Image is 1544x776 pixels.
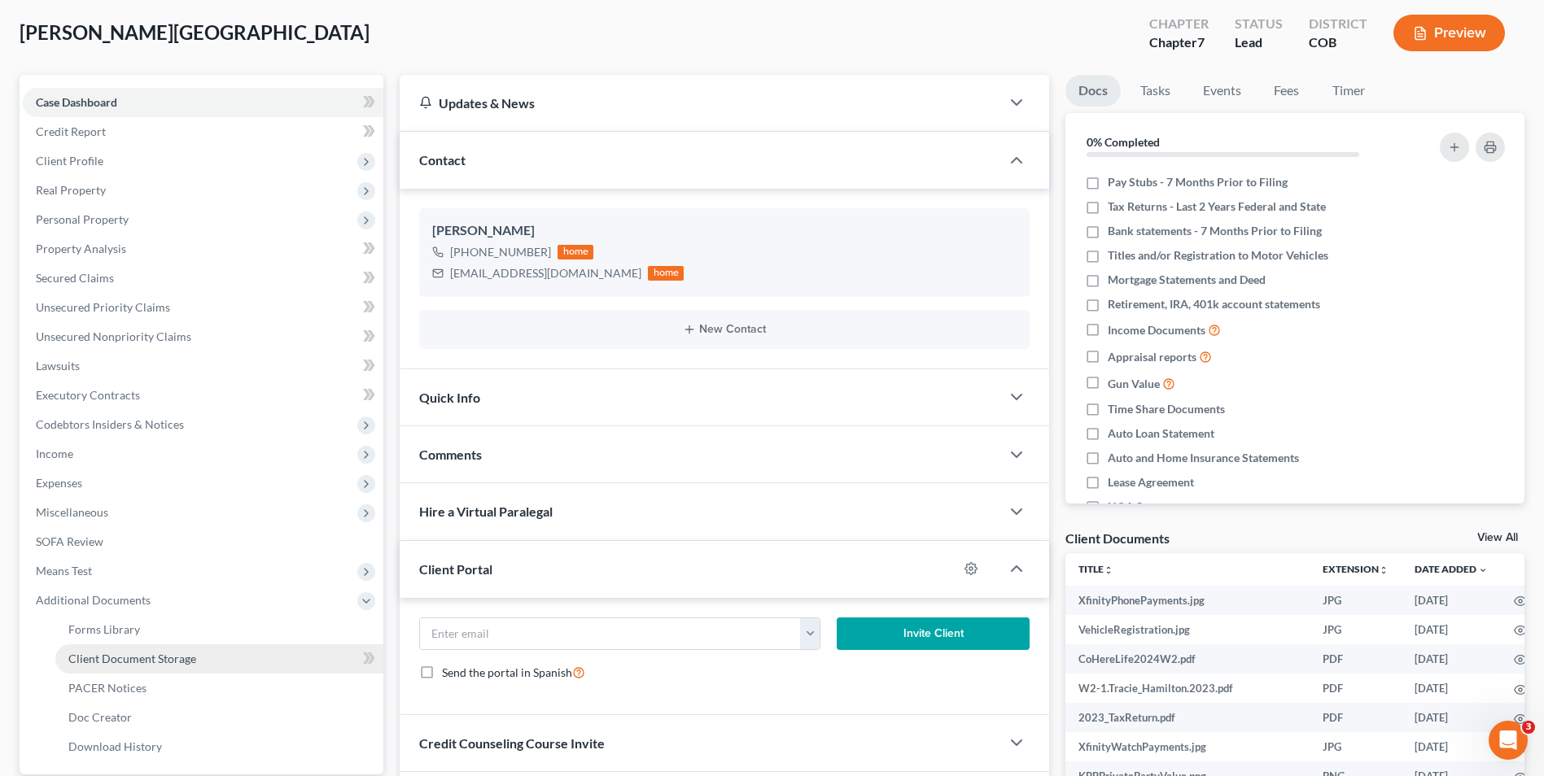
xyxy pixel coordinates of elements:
a: Property Analysis [23,234,383,264]
span: Unsecured Priority Claims [36,300,170,314]
td: [DATE] [1402,674,1501,703]
div: home [558,245,593,259]
a: Client Document Storage [55,644,383,674]
span: Property Analysis [36,242,126,255]
div: Lead [1235,33,1283,52]
a: View All [1477,532,1518,543]
span: Appraisal reports [1108,349,1196,365]
td: PDF [1310,703,1402,732]
span: Executory Contracts [36,388,140,402]
div: Chapter [1149,33,1209,52]
a: Docs [1065,75,1121,107]
button: New Contact [432,323,1017,336]
span: Income [36,447,73,460]
div: Chapter [1149,15,1209,33]
td: CoHereLife2024W2.pdf [1065,644,1310,674]
span: Income Documents [1108,322,1205,338]
span: Forms Library [68,622,140,636]
a: Titleunfold_more [1078,563,1113,575]
td: [DATE] [1402,732,1501,761]
span: Miscellaneous [36,505,108,519]
div: [PHONE_NUMBER] [450,244,551,260]
a: SOFA Review [23,527,383,556]
span: Gun Value [1108,376,1160,392]
span: Contact [419,152,466,168]
a: Unsecured Nonpriority Claims [23,322,383,351]
a: PACER Notices [55,674,383,703]
a: Forms Library [55,615,383,644]
td: [DATE] [1402,644,1501,674]
td: PDF [1310,644,1402,674]
i: unfold_more [1104,565,1113,575]
div: District [1309,15,1367,33]
span: Retirement, IRA, 401k account statements [1108,296,1320,312]
span: [PERSON_NAME][GEOGRAPHIC_DATA] [20,20,370,44]
td: W2-1.Tracie_Hamilton.2023.pdf [1065,674,1310,703]
span: Hire a Virtual Paralegal [419,504,553,519]
td: JPG [1310,732,1402,761]
a: Doc Creator [55,703,383,732]
a: Download History [55,732,383,761]
a: Secured Claims [23,264,383,293]
div: [PERSON_NAME] [432,221,1017,241]
span: Comments [419,447,482,462]
strong: 0% Completed [1087,135,1160,149]
span: HOA Statement [1108,499,1188,515]
td: [DATE] [1402,586,1501,615]
div: Status [1235,15,1283,33]
td: JPG [1310,615,1402,644]
span: Secured Claims [36,271,114,285]
span: Real Property [36,183,106,197]
span: Titles and/or Registration to Motor Vehicles [1108,247,1328,264]
a: Case Dashboard [23,88,383,117]
div: Updates & News [419,94,981,111]
a: Tasks [1127,75,1183,107]
td: VehicleRegistration.jpg [1065,615,1310,644]
span: Auto Loan Statement [1108,425,1214,442]
a: Timer [1319,75,1378,107]
span: 3 [1522,721,1535,734]
span: Personal Property [36,212,129,226]
span: Tax Returns - Last 2 Years Federal and State [1108,198,1326,215]
a: Credit Report [23,117,383,146]
td: XfinityWatchPayments.jpg [1065,732,1310,761]
div: home [648,266,684,281]
span: 7 [1197,34,1205,50]
a: Lawsuits [23,351,383,381]
span: Client Portal [419,561,492,577]
span: Auto and Home Insurance Statements [1108,450,1299,466]
span: PACER Notices [68,681,147,695]
span: Case Dashboard [36,95,117,109]
span: Additional Documents [36,593,151,607]
iframe: Intercom live chat [1489,721,1528,760]
div: COB [1309,33,1367,52]
span: Credit Counseling Course Invite [419,735,605,751]
span: Client Profile [36,154,103,168]
span: Doc Creator [68,710,132,724]
span: Download History [68,739,162,753]
a: Date Added expand_more [1415,563,1488,575]
span: Bank statements - 7 Months Prior to Filing [1108,223,1322,239]
span: Unsecured Nonpriority Claims [36,329,191,343]
span: Credit Report [36,124,106,138]
span: Lease Agreement [1108,474,1194,490]
span: Mortgage Statements and Deed [1108,272,1266,288]
td: PDF [1310,674,1402,703]
span: Client Document Storage [68,652,196,665]
td: [DATE] [1402,615,1501,644]
span: Codebtors Insiders & Notices [36,417,184,431]
span: Quick Info [419,390,480,405]
button: Invite Client [837,617,1030,650]
td: 2023_TaxReturn.pdf [1065,703,1310,732]
input: Enter email [420,618,800,649]
td: XfinityPhonePayments.jpg [1065,586,1310,615]
a: Fees [1261,75,1313,107]
span: Send the portal in Spanish [442,665,572,679]
span: Time Share Documents [1108,401,1225,417]
a: Extensionunfold_more [1323,563,1389,575]
span: Lawsuits [36,359,80,373]
div: Client Documents [1065,530,1170,547]
span: Means Test [36,564,92,578]
button: Preview [1393,15,1505,51]
span: Expenses [36,476,82,490]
